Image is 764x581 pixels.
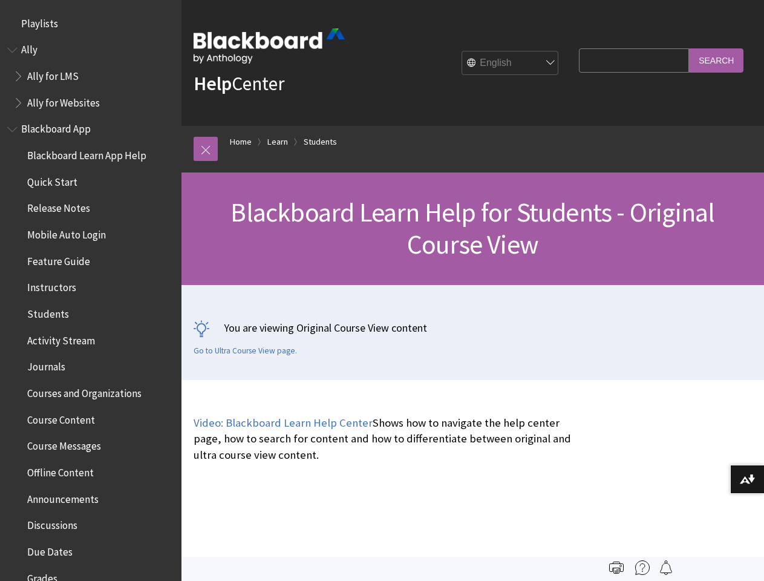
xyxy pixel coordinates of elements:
[21,13,58,30] span: Playlists
[27,462,94,479] span: Offline Content
[21,119,91,136] span: Blackboard App
[462,51,559,76] select: Site Language Selector
[194,28,345,64] img: Blackboard by Anthology
[27,436,101,453] span: Course Messages
[194,416,373,430] a: Video: Blackboard Learn Help Center
[27,542,73,558] span: Due Dates
[27,278,76,294] span: Instructors
[27,330,95,347] span: Activity Stream
[230,134,252,149] a: Home
[194,415,573,463] p: Shows how to navigate the help center page, how to search for content and how to differentiate be...
[21,40,38,56] span: Ally
[635,560,650,575] img: More help
[27,489,99,505] span: Announcements
[27,225,106,241] span: Mobile Auto Login
[27,251,90,268] span: Feature Guide
[27,383,142,399] span: Courses and Organizations
[7,13,174,34] nav: Book outline for Playlists
[659,560,673,575] img: Follow this page
[194,320,752,335] p: You are viewing Original Course View content
[689,48,743,72] input: Search
[27,93,100,109] span: Ally for Websites
[194,346,297,356] a: Go to Ultra Course View page.
[194,71,284,96] a: HelpCenter
[27,515,77,531] span: Discussions
[304,134,337,149] a: Students
[267,134,288,149] a: Learn
[230,195,714,261] span: Blackboard Learn Help for Students - Original Course View
[27,172,77,188] span: Quick Start
[27,304,69,320] span: Students
[194,71,232,96] strong: Help
[609,560,624,575] img: Print
[27,66,79,82] span: Ally for LMS
[27,357,65,373] span: Journals
[27,145,146,162] span: Blackboard Learn App Help
[27,199,90,215] span: Release Notes
[27,410,95,426] span: Course Content
[7,40,174,113] nav: Book outline for Anthology Ally Help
